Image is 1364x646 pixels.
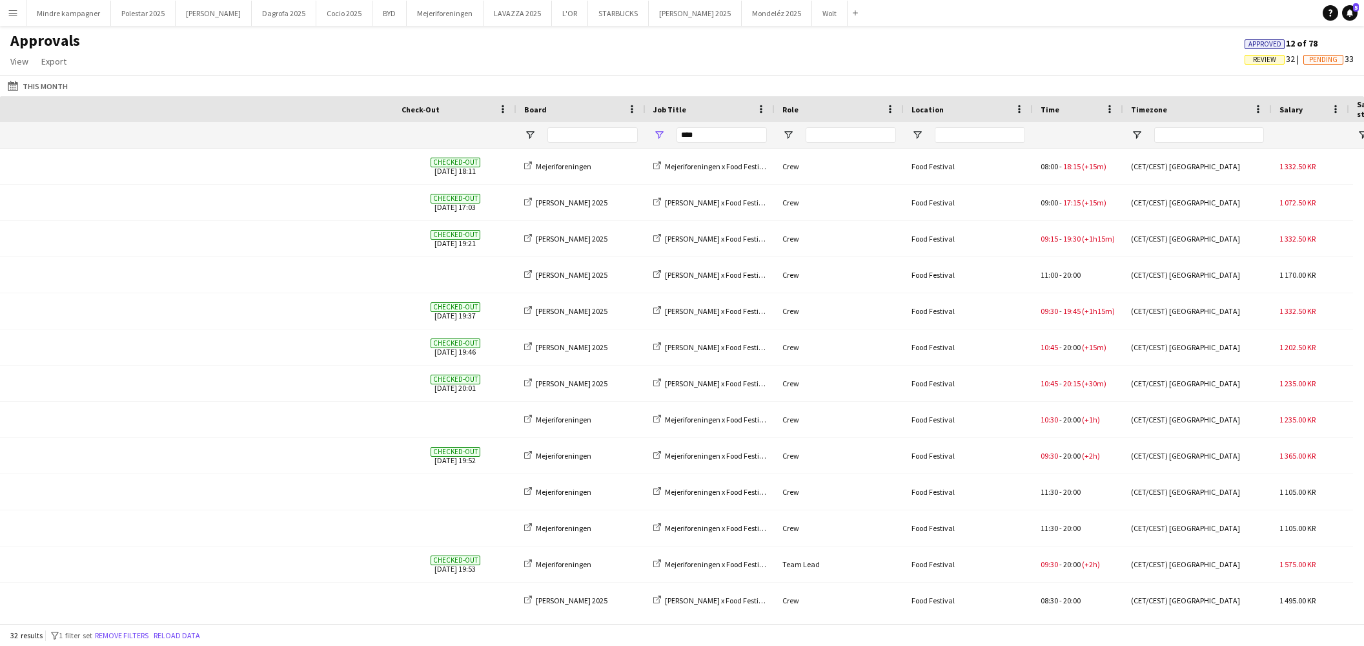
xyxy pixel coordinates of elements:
[536,451,591,461] span: Mejeriforeningen
[588,1,649,26] button: STARBUCKS
[1041,415,1058,424] span: 10:30
[1123,293,1272,329] div: (CET/CEST) [GEOGRAPHIC_DATA]
[431,230,480,240] span: Checked-out
[775,510,904,546] div: Crew
[665,451,769,461] span: Mejeriforeningen x Food Festival
[484,1,552,26] button: LAVAZZA 2025
[775,293,904,329] div: Crew
[1253,56,1276,64] span: Review
[402,221,509,256] span: [DATE] 19:21
[1082,559,1100,569] span: (+2h)
[653,161,769,171] a: Mejeriforeningen x Food Festival
[775,438,904,474] div: Crew
[524,306,607,316] a: [PERSON_NAME] 2025
[1082,161,1106,171] span: (+15m)
[524,559,591,569] a: Mejeriforeningen
[653,451,769,461] a: Mejeriforeningen x Food Festival
[1123,583,1272,618] div: (CET/CEST) [GEOGRAPHIC_DATA]
[677,127,767,143] input: Job Title Filter Input
[431,339,480,348] span: Checked-out
[524,342,607,352] a: [PERSON_NAME] 2025
[1082,451,1100,461] span: (+2h)
[1059,161,1062,171] span: -
[402,149,509,184] span: [DATE] 18:11
[402,547,509,582] span: [DATE] 19:53
[431,556,480,565] span: Checked-out
[665,596,769,605] span: [PERSON_NAME] x Food Festival
[1059,306,1062,316] span: -
[904,547,1033,582] div: Food Festival
[1063,234,1081,244] span: 19:30
[431,158,480,167] span: Checked-out
[904,438,1033,474] div: Food Festival
[1041,161,1058,171] span: 08:00
[1131,129,1143,141] button: Open Filter Menu
[935,127,1025,143] input: Location Filter Input
[524,415,591,424] a: Mejeriforeningen
[1063,270,1081,280] span: 20:00
[5,53,34,70] a: View
[26,1,111,26] button: Mindre kampagner
[1063,596,1081,605] span: 20:00
[536,198,607,207] span: [PERSON_NAME] 2025
[1041,559,1058,569] span: 09:30
[402,185,509,220] span: [DATE] 17:03
[1279,415,1316,424] span: 1 235.00 KR
[1063,559,1081,569] span: 20:00
[904,510,1033,546] div: Food Festival
[407,1,484,26] button: Mejeriforeningen
[524,234,607,244] a: [PERSON_NAME] 2025
[1279,342,1316,352] span: 1 202.50 KR
[1063,487,1081,497] span: 20:00
[536,234,607,244] span: [PERSON_NAME] 2025
[775,221,904,256] div: Crew
[151,629,203,643] button: Reload data
[911,105,944,114] span: Location
[653,559,769,569] a: Mejeriforeningen x Food Festival
[1123,402,1272,437] div: (CET/CEST) [GEOGRAPHIC_DATA]
[904,221,1033,256] div: Food Festival
[775,402,904,437] div: Crew
[904,402,1033,437] div: Food Festival
[1123,366,1272,401] div: (CET/CEST) [GEOGRAPHIC_DATA]
[1041,596,1058,605] span: 08:30
[1279,379,1316,388] span: 1 235.00 KR
[1041,487,1058,497] span: 11:30
[904,293,1033,329] div: Food Festival
[176,1,252,26] button: [PERSON_NAME]
[1041,451,1058,461] span: 09:30
[665,559,769,569] span: Mejeriforeningen x Food Festival
[111,1,176,26] button: Polestar 2025
[36,53,72,70] a: Export
[552,1,588,26] button: L'OR
[665,342,769,352] span: [PERSON_NAME] x Food Festival
[1279,596,1316,605] span: 1 495.00 KR
[524,487,591,497] a: Mejeriforeningen
[653,342,769,352] a: [PERSON_NAME] x Food Festival
[1082,379,1106,388] span: (+30m)
[665,306,769,316] span: [PERSON_NAME] x Food Festival
[1059,234,1062,244] span: -
[1123,221,1272,256] div: (CET/CEST) [GEOGRAPHIC_DATA]
[536,559,591,569] span: Mejeriforeningen
[742,1,812,26] button: Mondeléz 2025
[1309,56,1338,64] span: Pending
[1041,270,1058,280] span: 11:00
[775,185,904,220] div: Crew
[524,161,591,171] a: Mejeriforeningen
[1303,53,1354,65] span: 33
[1059,559,1062,569] span: -
[1123,438,1272,474] div: (CET/CEST) [GEOGRAPHIC_DATA]
[1279,487,1316,497] span: 1 105.00 KR
[1131,105,1167,114] span: Timezone
[665,198,769,207] span: [PERSON_NAME] x Food Festival
[536,270,607,280] span: [PERSON_NAME] 2025
[1123,149,1272,184] div: (CET/CEST) [GEOGRAPHIC_DATA]
[911,129,923,141] button: Open Filter Menu
[1059,596,1062,605] span: -
[536,523,591,533] span: Mejeriforeningen
[1041,523,1058,533] span: 11:30
[1041,105,1059,114] span: Time
[665,234,769,244] span: [PERSON_NAME] x Food Festival
[1082,342,1106,352] span: (+15m)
